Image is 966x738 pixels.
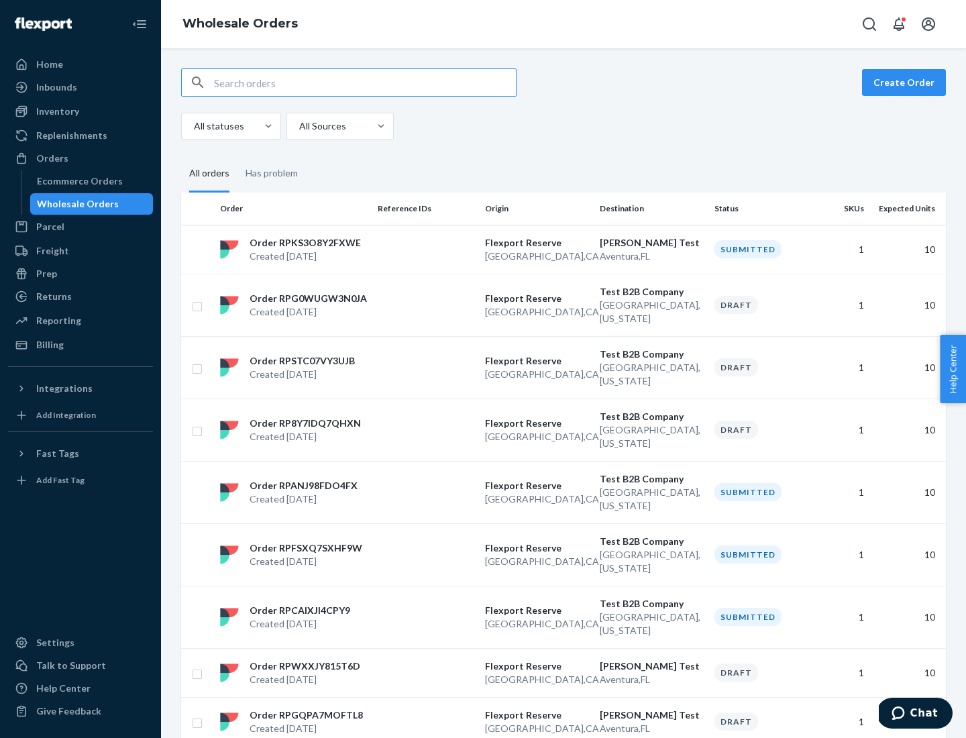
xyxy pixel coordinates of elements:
div: Inventory [36,105,79,118]
td: 10 [869,523,946,586]
p: Order RPCAIXJI4CPY9 [250,604,350,617]
td: 10 [869,461,946,523]
a: Wholesale Orders [182,16,298,31]
button: Fast Tags [8,443,153,464]
p: Flexport Reserve [485,708,589,722]
p: Test B2B Company [600,535,704,548]
div: Replenishments [36,129,107,142]
td: 10 [869,586,946,648]
input: All Sources [298,119,299,133]
div: Prep [36,267,57,280]
p: Test B2B Company [600,285,704,299]
p: Created [DATE] [250,617,350,631]
div: Talk to Support [36,659,106,672]
input: All statuses [193,119,194,133]
button: Open Search Box [856,11,883,38]
img: flexport logo [220,545,239,564]
p: Created [DATE] [250,673,360,686]
img: flexport logo [220,713,239,731]
div: Billing [36,338,64,352]
ol: breadcrumbs [172,5,309,44]
div: Parcel [36,220,64,233]
div: All orders [189,156,229,193]
p: Order RPWXXJY815T6D [250,660,360,673]
td: 10 [869,648,946,697]
a: Prep [8,263,153,284]
a: Orders [8,148,153,169]
p: Flexport Reserve [485,660,589,673]
div: Help Center [36,682,91,695]
th: SKUs [816,193,869,225]
p: Aventura , FL [600,250,704,263]
td: 10 [869,336,946,399]
p: Flexport Reserve [485,417,589,430]
div: Submitted [714,608,782,626]
div: Add Integration [36,409,96,421]
button: Give Feedback [8,700,153,722]
img: flexport logo [220,608,239,627]
button: Open account menu [915,11,942,38]
img: flexport logo [220,358,239,377]
div: Submitted [714,240,782,258]
div: Reporting [36,314,81,327]
div: Draft [714,664,758,682]
a: Reporting [8,310,153,331]
p: [GEOGRAPHIC_DATA] , CA [485,673,589,686]
td: 1 [816,336,869,399]
p: Aventura , FL [600,673,704,686]
p: Flexport Reserve [485,354,589,368]
img: Flexport logo [15,17,72,31]
a: Settings [8,632,153,653]
p: Order RPSTC07VY3UJB [250,354,355,368]
p: Created [DATE] [250,368,355,381]
img: flexport logo [220,296,239,315]
button: Help Center [940,335,966,403]
p: Created [DATE] [250,305,367,319]
a: Home [8,54,153,75]
p: [GEOGRAPHIC_DATA] , CA [485,250,589,263]
p: Test B2B Company [600,597,704,611]
div: Submitted [714,483,782,501]
div: Integrations [36,382,93,395]
th: Expected Units [869,193,946,225]
td: 1 [816,523,869,586]
div: Add Fast Tag [36,474,85,486]
a: Inventory [8,101,153,122]
th: Origin [480,193,594,225]
p: Test B2B Company [600,472,704,486]
th: Status [709,193,816,225]
input: Search orders [214,69,516,96]
td: 1 [816,274,869,336]
p: Created [DATE] [250,430,361,443]
p: Flexport Reserve [485,604,589,617]
div: Orders [36,152,68,165]
p: [PERSON_NAME] Test [600,708,704,722]
a: Billing [8,334,153,356]
p: Created [DATE] [250,492,358,506]
div: Draft [714,358,758,376]
iframe: Opens a widget where you can chat to one of our agents [879,698,953,731]
p: Test B2B Company [600,410,704,423]
p: [GEOGRAPHIC_DATA] , CA [485,722,589,735]
th: Reference IDs [372,193,480,225]
p: Created [DATE] [250,555,362,568]
p: Order RPANJ98FDO4FX [250,479,358,492]
a: Replenishments [8,125,153,146]
p: [GEOGRAPHIC_DATA] , CA [485,430,589,443]
th: Destination [594,193,709,225]
a: Add Fast Tag [8,470,153,491]
td: 1 [816,225,869,274]
p: [GEOGRAPHIC_DATA] , CA [485,555,589,568]
td: 1 [816,648,869,697]
td: 1 [816,461,869,523]
img: flexport logo [220,483,239,502]
div: Ecommerce Orders [37,174,123,188]
p: [GEOGRAPHIC_DATA] , CA [485,492,589,506]
a: Wholesale Orders [30,193,154,215]
p: Order RPGQPA7MOFTL8 [250,708,363,722]
div: Returns [36,290,72,303]
p: Created [DATE] [250,722,363,735]
a: Ecommerce Orders [30,170,154,192]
